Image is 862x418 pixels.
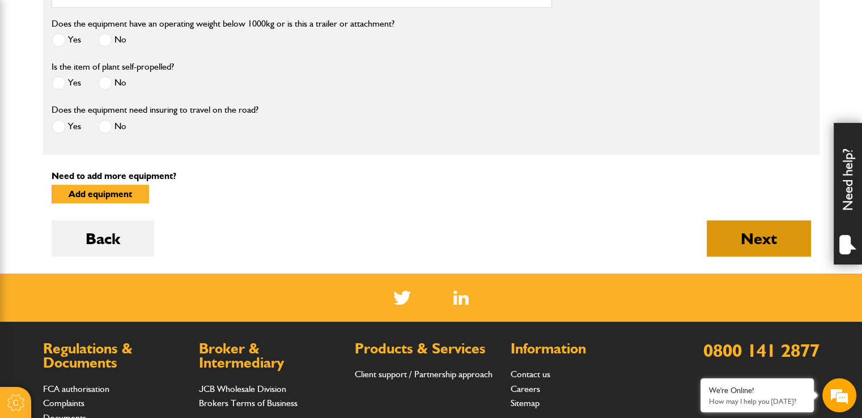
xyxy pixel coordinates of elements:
[52,220,154,257] button: Back
[355,369,492,379] a: Client support / Partnership approach
[52,62,174,71] label: Is the item of plant self-propelled?
[52,19,394,28] label: Does the equipment have an operating weight below 1000kg or is this a trailer or attachment?
[98,33,126,47] label: No
[707,220,811,257] button: Next
[511,342,655,356] h2: Information
[709,397,805,406] p: How may I help you today?
[15,105,207,130] input: Enter your last name
[52,120,81,134] label: Yes
[19,63,48,79] img: d_20077148190_company_1631870298795_20077148190
[355,342,499,356] h2: Products & Services
[15,205,207,319] textarea: Type your message and hit 'Enter'
[709,386,805,395] div: We're Online!
[15,172,207,197] input: Enter your phone number
[98,120,126,134] label: No
[199,342,343,370] h2: Broker & Intermediary
[199,383,286,394] a: JCB Wholesale Division
[52,76,81,90] label: Yes
[59,63,190,78] div: Chat with us now
[52,172,811,181] p: Need to add more equipment?
[52,185,149,203] button: Add equipment
[154,329,206,344] em: Start Chat
[453,291,469,305] img: Linked In
[43,383,109,394] a: FCA authorisation
[703,339,819,361] a: 0800 141 2877
[43,398,84,408] a: Complaints
[52,105,258,114] label: Does the equipment need insuring to travel on the road?
[393,291,411,305] img: Twitter
[52,33,81,47] label: Yes
[199,398,298,408] a: Brokers Terms of Business
[834,123,862,265] div: Need help?
[511,369,550,379] a: Contact us
[98,76,126,90] label: No
[15,138,207,163] input: Enter your email address
[511,398,540,408] a: Sitemap
[453,291,469,305] a: LinkedIn
[43,342,188,370] h2: Regulations & Documents
[511,383,540,394] a: Careers
[186,6,213,33] div: Minimize live chat window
